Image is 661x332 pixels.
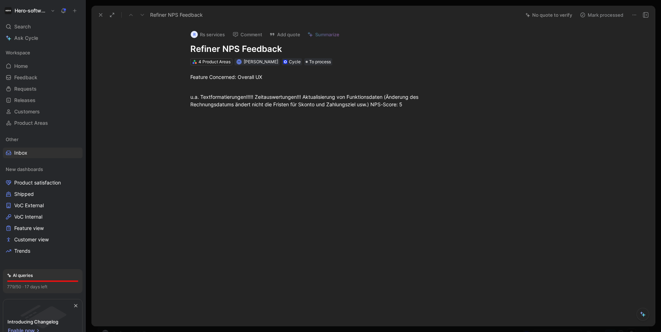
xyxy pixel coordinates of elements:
span: VoC Internal [14,213,42,220]
span: Product satisfaction [14,179,61,186]
div: AI queries [7,272,33,279]
span: VoC External [14,202,44,209]
span: Trends [14,247,30,255]
div: To process [304,58,332,65]
h1: Refiner NPS Feedback [190,43,437,55]
a: Requests [3,84,83,94]
span: Other [6,136,18,143]
span: New dashboards [6,166,43,173]
a: VoC External [3,200,83,211]
span: Home [14,63,28,70]
button: Comment [229,30,265,39]
span: Feedback [14,74,37,81]
span: Releases [14,97,36,104]
div: OtherInbox [3,134,83,158]
div: u.a. Textformatierungen!!!!! Zeitauswertungen!!! Aktualisierung von Funktionsdaten (Änderung des ... [190,86,437,108]
div: M [237,60,241,64]
button: Hero-softwareHero-software [3,6,57,16]
span: Product Areas [14,119,48,127]
button: Summarize [304,30,343,39]
a: Trends [3,246,83,256]
span: [PERSON_NAME] [244,59,278,64]
div: Feature Concerned: Overall UX [190,73,437,81]
a: Releases [3,95,83,106]
a: Product Areas [3,118,83,128]
span: Workspace [6,49,30,56]
a: Product satisfaction [3,177,83,188]
a: Shipped [3,189,83,199]
span: Feature view [14,225,44,232]
div: Introducing Changelog [7,317,58,326]
div: 779/50 · 17 days left [7,283,47,290]
span: Customer view [14,236,49,243]
span: Requests [14,85,37,92]
a: Feature view [3,223,83,234]
span: Shipped [14,191,34,198]
span: Search [14,22,31,31]
span: Refiner NPS Feedback [150,11,203,19]
button: RRs services [187,29,228,40]
div: Search [3,21,83,32]
h1: Hero-software [15,7,48,14]
span: Summarize [315,31,339,38]
span: Ask Cycle [14,34,38,42]
a: VoC Internal [3,211,83,222]
img: Hero-software [5,7,12,14]
div: R [191,31,198,38]
button: Mark processed [577,10,626,20]
div: Workspace [3,47,83,58]
a: Feedback [3,72,83,83]
span: Inbox [14,149,27,156]
div: New dashboardsProduct satisfactionShippedVoC ExternalVoC InternalFeature viewCustomer viewTrends [3,164,83,256]
a: Customer view [3,234,83,245]
a: Customers [3,106,83,117]
button: Add quote [266,30,303,39]
div: 4 Product Areas [199,58,231,65]
span: To process [309,58,331,65]
a: Home [3,61,83,71]
div: New dashboards [3,164,83,175]
a: Inbox [3,148,83,158]
div: Other [3,134,83,145]
a: Ask Cycle [3,33,83,43]
div: Cycle [289,58,301,65]
span: Customers [14,108,40,115]
button: No quote to verify [522,10,575,20]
